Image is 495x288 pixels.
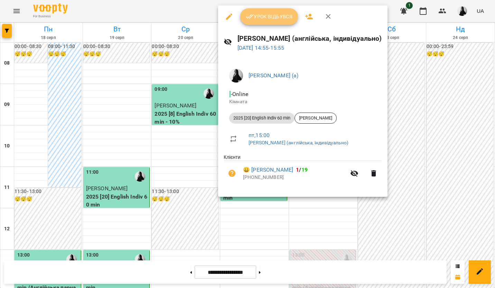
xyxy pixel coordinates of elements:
[249,132,270,138] a: пт , 15:00
[296,166,308,173] b: /
[240,8,298,25] button: Урок відбувся
[237,45,284,51] a: [DATE] 14:55-15:55
[243,166,293,174] a: 😀 [PERSON_NAME]
[224,154,382,188] ul: Клієнти
[295,113,337,124] div: [PERSON_NAME]
[295,115,336,121] span: [PERSON_NAME]
[229,91,250,97] span: - Online
[243,174,346,181] p: [PHONE_NUMBER]
[224,165,240,182] button: Візит ще не сплачено. Додати оплату?
[229,115,295,121] span: 2025 [20] English Indiv 60 min
[229,98,376,105] p: Кімната
[301,166,308,173] span: 19
[237,33,382,44] h6: [PERSON_NAME] (англійська, індивідуально)
[249,140,348,145] a: [PERSON_NAME] (англійська, індивідуально)
[246,12,293,21] span: Урок відбувся
[249,72,299,79] a: [PERSON_NAME] (а)
[296,166,299,173] span: 1
[229,69,243,83] img: a8a45f5fed8cd6bfe970c81335813bd9.jpg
